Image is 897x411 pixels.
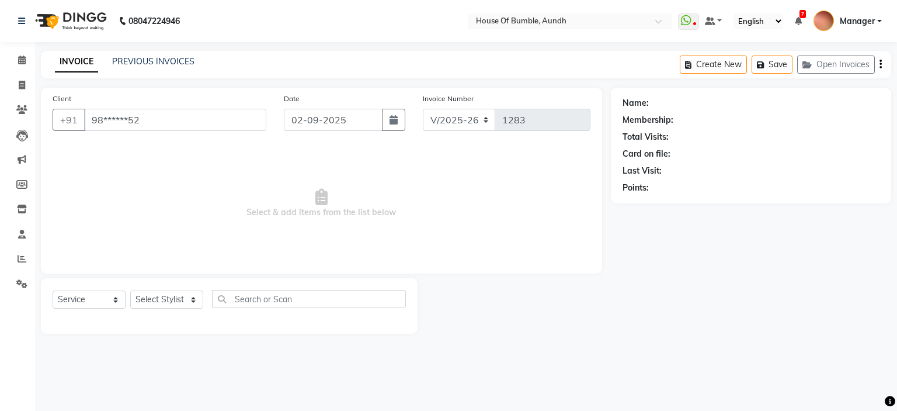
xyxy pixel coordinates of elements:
input: Search or Scan [212,290,406,308]
label: Date [284,94,300,104]
img: logo [30,5,110,37]
div: Last Visit: [623,165,662,177]
button: Create New [680,56,747,74]
a: 7 [795,16,802,26]
div: Points: [623,182,649,194]
button: Open Invoices [797,56,875,74]
div: Name: [623,97,649,109]
span: Manager [840,15,875,27]
div: Membership: [623,114,673,126]
a: PREVIOUS INVOICES [112,56,194,67]
button: Save [752,56,792,74]
span: 7 [799,10,806,18]
input: Search by Name/Mobile/Email/Code [84,109,266,131]
button: +91 [53,109,85,131]
div: Total Visits: [623,131,669,143]
b: 08047224946 [128,5,180,37]
div: Card on file: [623,148,670,160]
img: Manager [813,11,834,31]
a: INVOICE [55,51,98,72]
span: Select & add items from the list below [53,145,590,262]
label: Invoice Number [423,94,474,104]
label: Client [53,94,71,104]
